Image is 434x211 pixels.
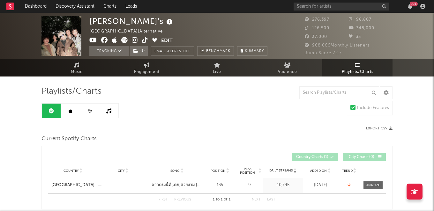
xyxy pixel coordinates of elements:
span: 35 [349,35,361,39]
a: Live [182,59,252,76]
button: First [159,198,168,201]
span: Engagement [134,68,160,76]
div: 9 [237,182,261,188]
span: Trend [342,169,353,173]
span: Jump Score: 72.7 [305,51,342,55]
span: Audience [278,68,297,76]
span: Peak Position [237,167,258,175]
div: Include Features [357,104,389,112]
a: Music [41,59,112,76]
span: 96,807 [349,18,371,22]
span: to [216,198,220,201]
div: 40,745 [265,182,301,188]
button: Summary [237,46,267,56]
button: City Charts(0) [343,153,386,161]
span: 37,000 [305,35,327,39]
button: Next [252,198,261,201]
span: Playlists/Charts [41,88,101,95]
em: Off [183,50,191,53]
span: Added On [310,169,327,173]
span: ( 1 ) [129,46,148,56]
span: Country [64,169,79,173]
button: 99+ [408,4,412,9]
span: 126,500 [305,26,329,30]
span: 348,000 [349,26,374,30]
span: City Charts ( 0 ) [347,155,376,159]
div: [PERSON_NAME]'s [89,16,174,26]
span: of [224,198,228,201]
div: [DATE] [304,182,336,188]
button: (1) [130,46,148,56]
span: Country Charts ( 1 ) [296,155,328,159]
a: Playlists/Charts [322,59,393,76]
input: Search Playlists/Charts [299,86,379,99]
a: [GEOGRAPHIC_DATA] [51,182,94,188]
span: Current Spotify Charts [41,135,97,143]
button: Last [267,198,275,201]
div: [GEOGRAPHIC_DATA] | Alternative [89,28,170,35]
span: Benchmark [206,47,230,55]
span: Position [211,169,226,173]
button: Edit [161,37,173,45]
div: 135 [206,182,234,188]
span: Playlists/Charts [342,68,373,76]
button: Export CSV [366,127,393,130]
span: Music [71,68,83,76]
button: Email AlertsOff [151,46,194,56]
button: Country Charts(1) [292,153,338,161]
span: Summary [245,49,264,53]
a: Benchmark [197,46,234,56]
span: Live [213,68,221,76]
button: Tracking [89,46,129,56]
input: Search for artists [294,3,389,11]
div: 1 1 1 [204,196,239,204]
a: Audience [252,59,322,76]
span: Daily Streams [269,168,293,173]
div: 99 + [410,2,418,6]
button: Previous [174,198,191,201]
a: จากตรงนี้ที่(เคย)สวยงาม [La La Bye] [152,182,202,188]
span: Song [170,169,180,173]
span: 276,397 [305,18,329,22]
span: City [118,169,125,173]
a: Engagement [112,59,182,76]
span: 968,066 Monthly Listeners [305,43,370,47]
